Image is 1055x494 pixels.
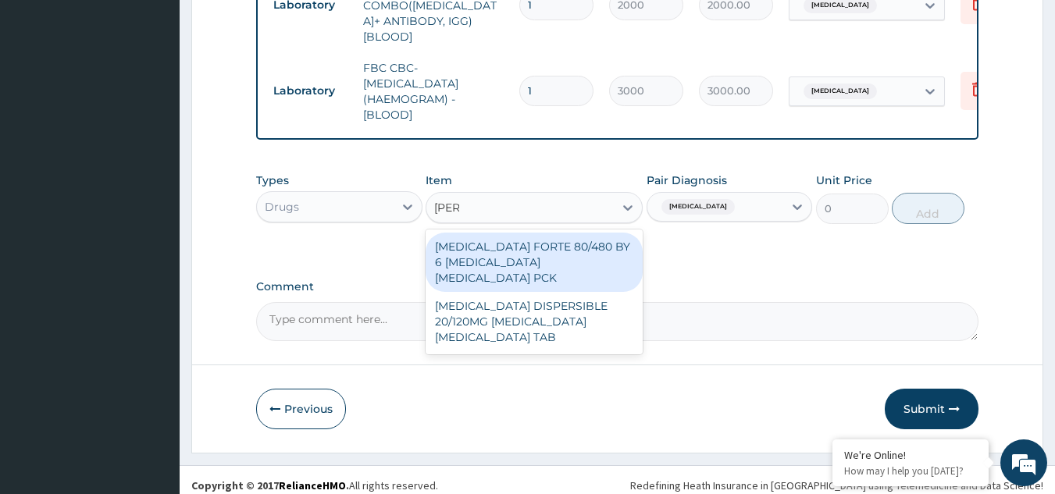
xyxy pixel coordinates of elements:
label: Unit Price [816,172,872,188]
img: d_794563401_company_1708531726252_794563401 [29,78,63,117]
span: [MEDICAL_DATA] [661,199,735,215]
div: Chat with us now [81,87,262,108]
button: Previous [256,389,346,429]
button: Add [892,193,964,224]
label: Comment [256,280,979,293]
label: Pair Diagnosis [647,172,727,188]
div: We're Online! [844,448,977,462]
span: [MEDICAL_DATA] [804,84,877,99]
div: Redefining Heath Insurance in [GEOGRAPHIC_DATA] using Telemedicine and Data Science! [630,478,1043,493]
textarea: Type your message and hit 'Enter' [8,329,298,383]
span: We're online! [91,147,216,305]
button: Submit [885,389,978,429]
strong: Copyright © 2017 . [191,478,349,492]
div: [MEDICAL_DATA] DISPERSIBLE 20/120MG [MEDICAL_DATA] [MEDICAL_DATA] TAB [426,292,643,351]
p: How may I help you today? [844,464,977,478]
div: [MEDICAL_DATA] FORTE 80/480 BY 6 [MEDICAL_DATA] [MEDICAL_DATA] PCK [426,233,643,292]
td: FBC CBC-[MEDICAL_DATA] (HAEMOGRAM) - [BLOOD] [355,52,511,130]
label: Item [426,172,452,188]
div: Minimize live chat window [256,8,294,45]
div: Drugs [265,199,299,215]
td: Laboratory [266,76,355,105]
label: Types [256,174,289,187]
a: RelianceHMO [279,478,346,492]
